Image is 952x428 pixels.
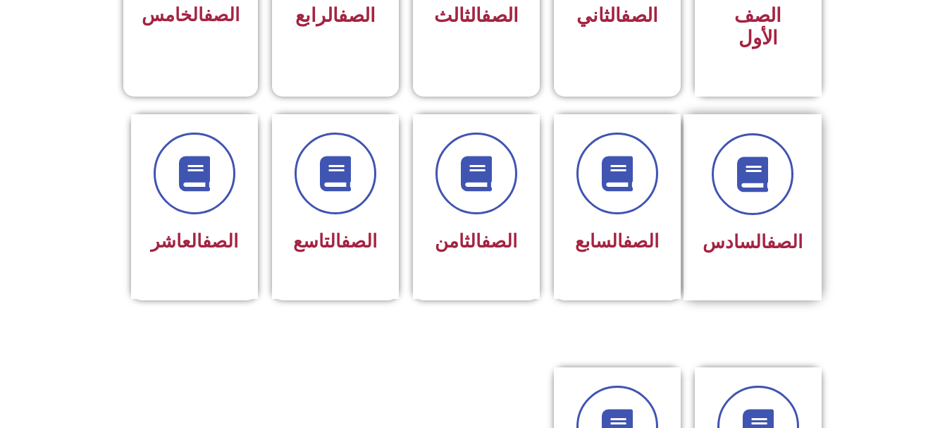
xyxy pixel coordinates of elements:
a: الصف [204,4,240,25]
span: السادس [703,231,803,252]
a: الصف [338,4,376,27]
a: الصف [481,231,517,252]
span: الثالث [434,4,519,27]
a: الصف [621,4,658,27]
span: السابع [575,231,659,252]
span: الثاني [576,4,658,27]
a: الصف [481,4,519,27]
a: الصف [202,231,238,252]
a: الصف [623,231,659,252]
span: الرابع [295,4,376,27]
span: التاسع [293,231,377,252]
span: الصف الأول [734,4,781,49]
span: العاشر [151,231,238,252]
a: الصف [767,231,803,252]
span: الخامس [142,4,240,25]
span: الثامن [435,231,517,252]
a: الصف [341,231,377,252]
